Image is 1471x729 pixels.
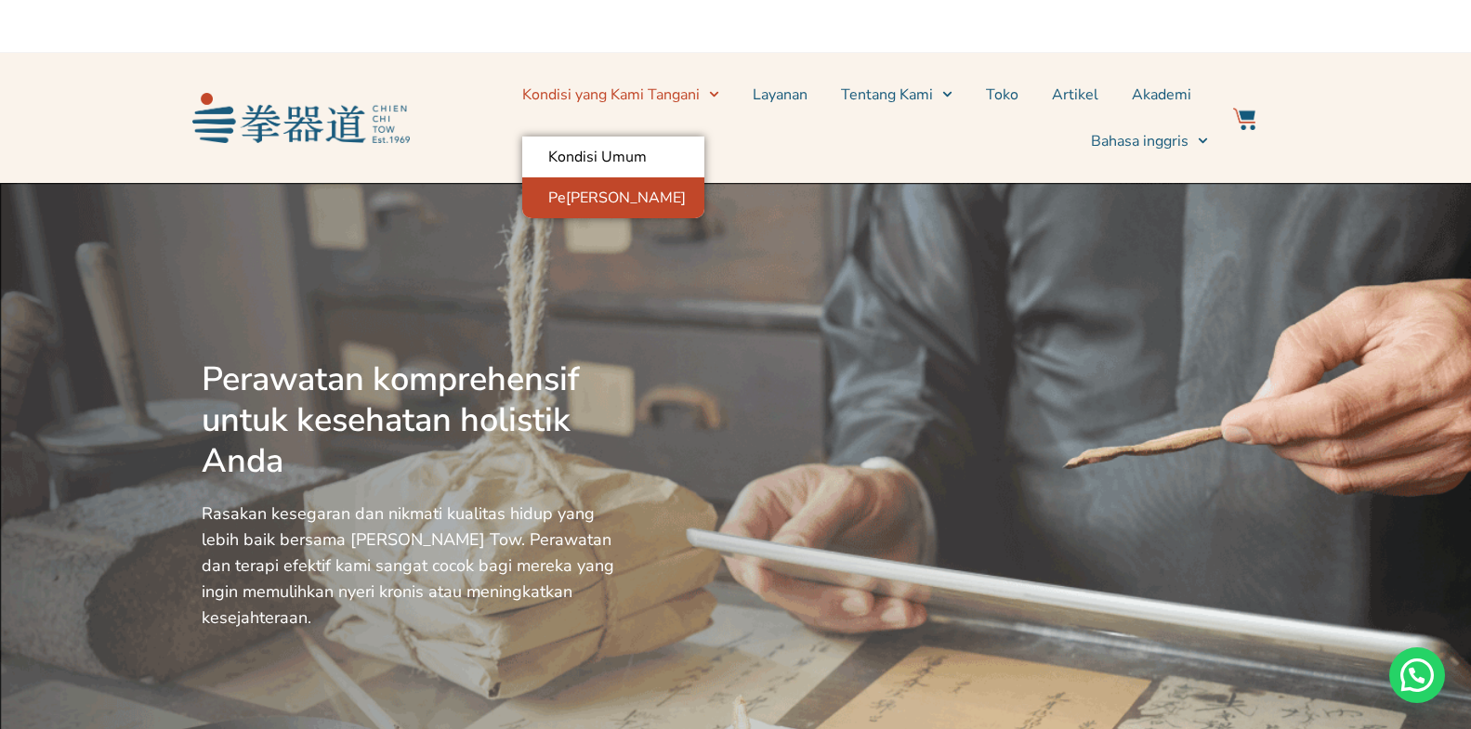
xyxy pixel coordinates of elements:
[419,72,1209,164] nav: Menu
[841,85,933,105] font: Tentang Kami
[548,188,686,208] font: Pe[PERSON_NAME]
[1132,85,1191,105] font: Akademi
[1052,85,1098,105] font: Artikel
[986,85,1018,105] font: Toko
[522,72,719,118] a: Kondisi yang Kami Tangani
[522,137,704,218] ul: Kondisi yang Kami Tangani
[753,72,808,118] a: Layanan
[1233,108,1255,130] img: Ikon Situs Web-03
[202,502,614,629] font: Rasakan kesegaran dan nikmati kualitas hidup yang lebih baik bersama [PERSON_NAME] Tow. Perawatan...
[1389,647,1445,703] div: Butuh bantuan? Hubungi WhatsApp
[1091,131,1189,151] font: Bahasa inggris
[1132,72,1191,118] a: Akademi
[1091,118,1208,164] a: Beralih ke Bahasa Inggris
[202,357,579,484] font: Perawatan komprehensif untuk kesehatan holistik Anda
[986,72,1018,118] a: Toko
[753,85,808,105] font: Layanan
[522,85,700,105] font: Kondisi yang Kami Tangani
[548,147,647,167] font: Kondisi Umum
[522,137,704,177] a: Kondisi Umum
[522,177,704,218] a: Pe[PERSON_NAME]
[841,72,952,118] a: Tentang Kami
[1052,72,1098,118] a: Artikel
